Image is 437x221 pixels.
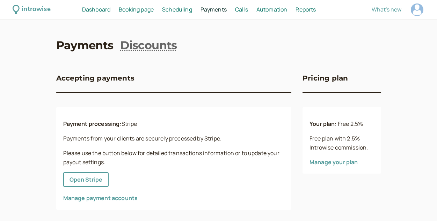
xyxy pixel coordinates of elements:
b: Your plan: [309,120,337,128]
a: Payments [56,38,114,53]
iframe: Chat Widget [402,188,437,221]
b: Payment processing: [63,120,122,128]
p: Free plan with 2.5% Introwise commission. [309,134,374,152]
a: Discounts [120,38,177,53]
span: Scheduling [162,6,192,13]
a: Manage your plan [309,158,358,166]
a: Scheduling [162,5,192,14]
span: Payments [201,6,227,13]
button: Open Stripe [63,172,109,187]
p: Free 2.5% [309,120,374,129]
span: Booking page [119,6,154,13]
a: Dashboard [82,5,110,14]
span: Dashboard [82,6,110,13]
div: introwise [22,4,50,15]
a: Account [410,2,424,17]
button: What's new [372,6,401,13]
a: Booking page [119,5,154,14]
h3: Accepting payments [56,73,135,84]
a: introwise [13,4,51,15]
a: Payments [201,5,227,14]
span: Automation [256,6,287,13]
p: Please use the button below for detailed transactions information or to update your payout settings. [63,149,285,167]
a: Automation [256,5,287,14]
p: Stripe [63,120,285,129]
h3: Pricing plan [303,73,348,84]
a: Reports [296,5,316,14]
p: Payments from your clients are securely processed by Stripe. [63,134,285,143]
a: Calls [235,5,248,14]
span: Calls [235,6,248,13]
span: Reports [296,6,316,13]
a: Manage payment accounts [63,194,138,202]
